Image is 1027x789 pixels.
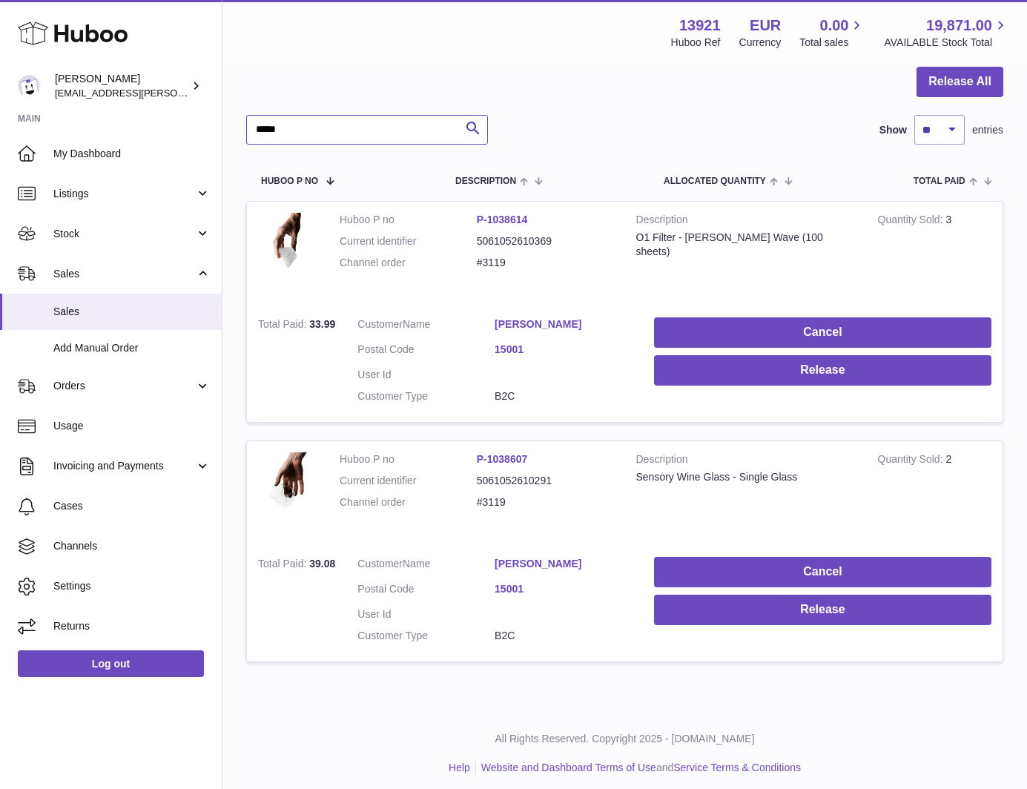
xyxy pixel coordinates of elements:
span: 39.08 [309,558,335,570]
p: All Rights Reserved. Copyright 2025 - [DOMAIN_NAME] [234,732,1015,746]
span: Sales [53,267,195,281]
dt: Huboo P no [340,452,477,466]
div: Sensory Wine Glass - Single Glass [636,470,856,484]
dt: Current identifier [340,474,477,488]
button: Cancel [654,317,991,348]
dt: Current identifier [340,234,477,248]
li: and [476,761,801,775]
strong: Quantity Sold [878,214,946,229]
span: Channels [53,539,211,553]
div: [PERSON_NAME] [55,72,188,100]
button: Release All [917,67,1003,97]
span: Listings [53,187,195,201]
a: Website and Dashboard Terms of Use [481,762,656,773]
a: [PERSON_NAME] [495,317,632,331]
span: 33.99 [309,318,335,330]
strong: Total Paid [258,318,309,334]
dt: User Id [357,368,495,382]
dd: #3119 [477,495,614,509]
strong: Description [636,213,856,231]
a: 0.00 Total sales [799,16,865,50]
dt: Postal Code [357,582,495,600]
td: 2 [867,441,1003,547]
dt: User Id [357,607,495,621]
span: Settings [53,579,211,593]
span: Customer [357,318,403,330]
dd: B2C [495,629,632,643]
span: Total paid [914,176,965,186]
span: Huboo P no [261,176,318,186]
dd: B2C [495,389,632,403]
span: Cases [53,499,211,513]
div: Currency [739,36,782,50]
div: O1 Filter - [PERSON_NAME] Wave (100 sheets) [636,231,856,259]
img: 1742782844.png [258,213,317,292]
dt: Customer Type [357,389,495,403]
span: AVAILABLE Stock Total [884,36,1009,50]
dd: 5061052610369 [477,234,614,248]
label: Show [879,123,907,137]
button: Release [654,355,991,386]
strong: 13921 [679,16,721,36]
span: Add Manual Order [53,341,211,355]
strong: Description [636,452,856,470]
span: Total sales [799,36,865,50]
span: Stock [53,227,195,241]
a: 15001 [495,343,632,357]
strong: EUR [750,16,781,36]
span: Returns [53,619,211,633]
img: europe@orea.uk [18,75,40,97]
dd: 5061052610291 [477,474,614,488]
button: Release [654,595,991,625]
a: 19,871.00 AVAILABLE Stock Total [884,16,1009,50]
span: 0.00 [820,16,849,36]
span: entries [972,123,1003,137]
span: [EMAIL_ADDRESS][PERSON_NAME][DOMAIN_NAME] [55,87,297,99]
a: [PERSON_NAME] [495,557,632,571]
dd: #3119 [477,256,614,270]
dt: Channel order [340,256,477,270]
div: Huboo Ref [671,36,721,50]
dt: Customer Type [357,629,495,643]
dt: Name [357,557,495,575]
span: ALLOCATED Quantity [664,176,766,186]
dt: Name [357,317,495,335]
span: Description [455,176,516,186]
a: Service Terms & Conditions [673,762,801,773]
dt: Huboo P no [340,213,477,227]
button: Cancel [654,557,991,587]
span: Usage [53,419,211,433]
a: Help [449,762,470,773]
span: Orders [53,379,195,393]
dt: Postal Code [357,343,495,360]
span: Invoicing and Payments [53,459,195,473]
strong: Quantity Sold [878,453,946,469]
span: My Dashboard [53,147,211,161]
a: P-1038607 [477,453,528,465]
strong: Total Paid [258,558,309,573]
span: Sales [53,305,211,319]
td: 3 [867,202,1003,307]
img: 1742782389.png [258,452,317,532]
span: Customer [357,558,403,570]
dt: Channel order [340,495,477,509]
span: 19,871.00 [926,16,992,36]
a: 15001 [495,582,632,596]
a: P-1038614 [477,214,528,225]
a: Log out [18,650,204,677]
